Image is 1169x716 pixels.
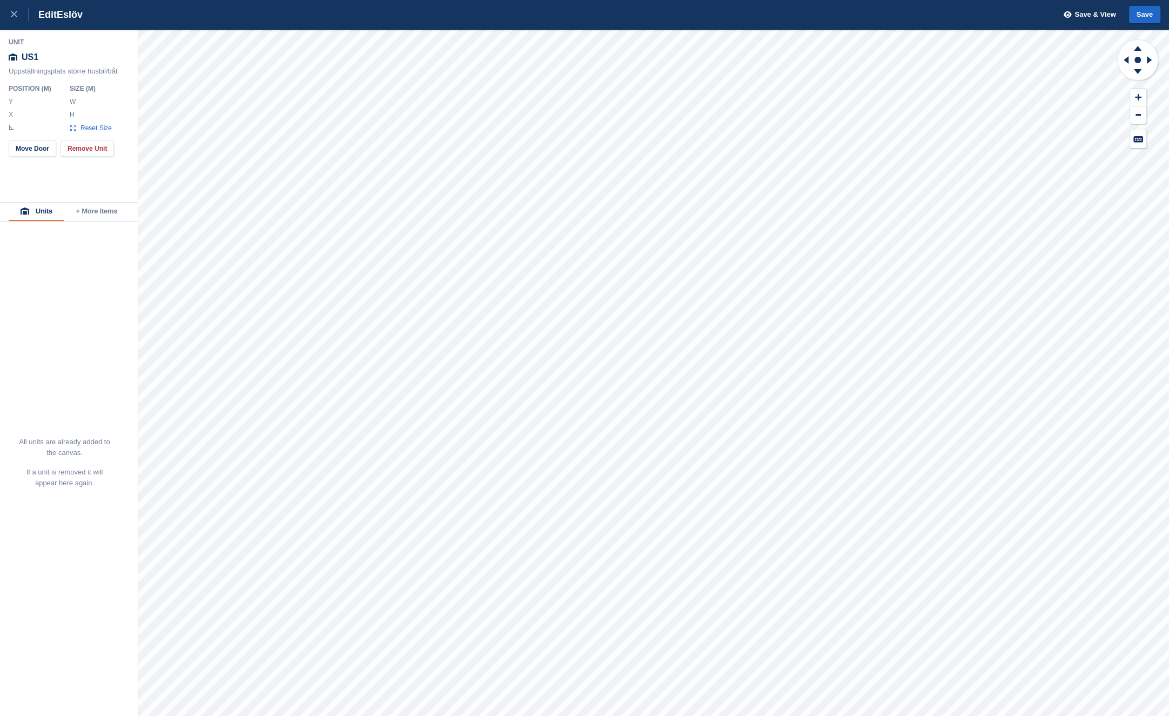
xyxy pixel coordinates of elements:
[9,203,64,221] button: Units
[1130,89,1146,106] button: Zoom In
[9,140,56,157] button: Move Door
[1130,130,1146,148] button: Keyboard Shortcuts
[9,110,14,119] label: X
[70,84,117,93] div: Size ( M )
[9,125,14,130] img: angle-icn.0ed2eb85.svg
[1058,6,1116,24] button: Save & View
[64,203,129,221] button: + More Items
[9,38,130,46] div: Unit
[9,84,61,93] div: Position ( M )
[1129,6,1160,24] button: Save
[18,467,111,489] p: If a unit is removed it will appear here again.
[18,437,111,458] p: All units are already added to the canvas.
[9,97,14,106] label: Y
[9,48,130,67] div: US1
[1074,9,1116,20] span: Save & View
[1130,106,1146,124] button: Zoom Out
[70,110,75,119] label: H
[80,123,112,133] span: Reset Size
[61,140,114,157] button: Remove Unit
[29,8,83,21] div: Edit Eslöv
[9,67,130,81] div: Uppställningsplats större husbil/båt
[70,97,75,106] label: W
